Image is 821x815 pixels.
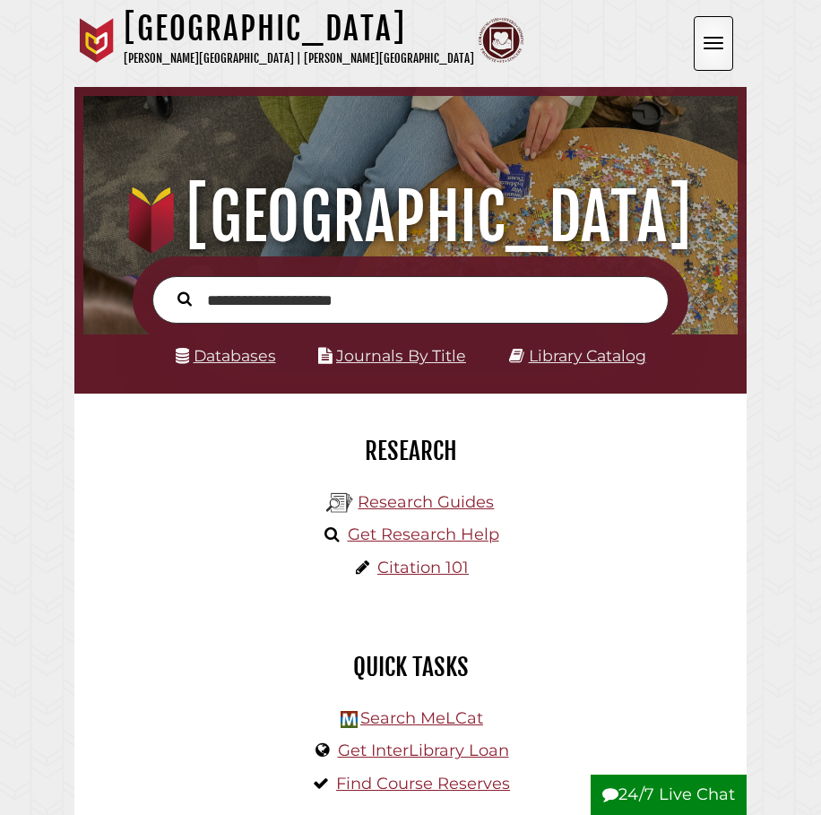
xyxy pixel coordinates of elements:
a: Search MeLCat [360,708,483,728]
img: Calvin Theological Seminary [479,18,523,63]
a: Databases [176,346,276,365]
button: Search [169,287,201,309]
a: Research Guides [358,492,494,512]
a: Library Catalog [529,346,646,365]
h2: Quick Tasks [88,652,733,682]
a: Citation 101 [377,558,469,577]
h1: [GEOGRAPHIC_DATA] [124,9,474,48]
i: Search [177,291,192,308]
a: Journals By Title [336,346,466,365]
a: Get Research Help [348,525,499,544]
button: Open the menu [694,16,733,71]
h1: [GEOGRAPHIC_DATA] [96,178,726,256]
h2: Research [88,436,733,466]
a: Get InterLibrary Loan [338,741,509,760]
img: Hekman Library Logo [326,490,353,516]
img: Hekman Library Logo [341,711,358,728]
a: Find Course Reserves [336,774,510,793]
p: [PERSON_NAME][GEOGRAPHIC_DATA] | [PERSON_NAME][GEOGRAPHIC_DATA] [124,48,474,69]
img: Calvin University [74,18,119,63]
